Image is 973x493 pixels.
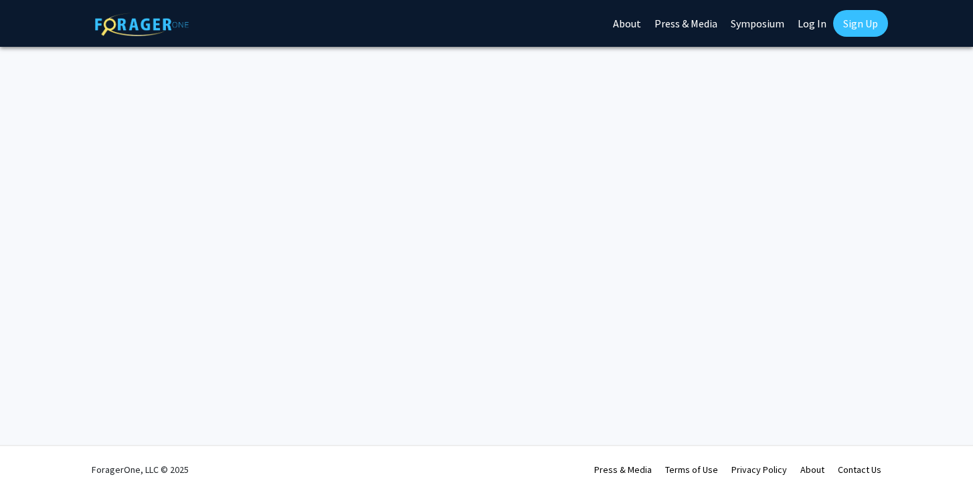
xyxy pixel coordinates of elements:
a: Press & Media [594,464,652,476]
a: Contact Us [838,464,881,476]
img: ForagerOne Logo [95,13,189,36]
a: Privacy Policy [731,464,787,476]
a: Sign Up [833,10,888,37]
a: Terms of Use [665,464,718,476]
a: About [800,464,824,476]
div: ForagerOne, LLC © 2025 [92,446,189,493]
